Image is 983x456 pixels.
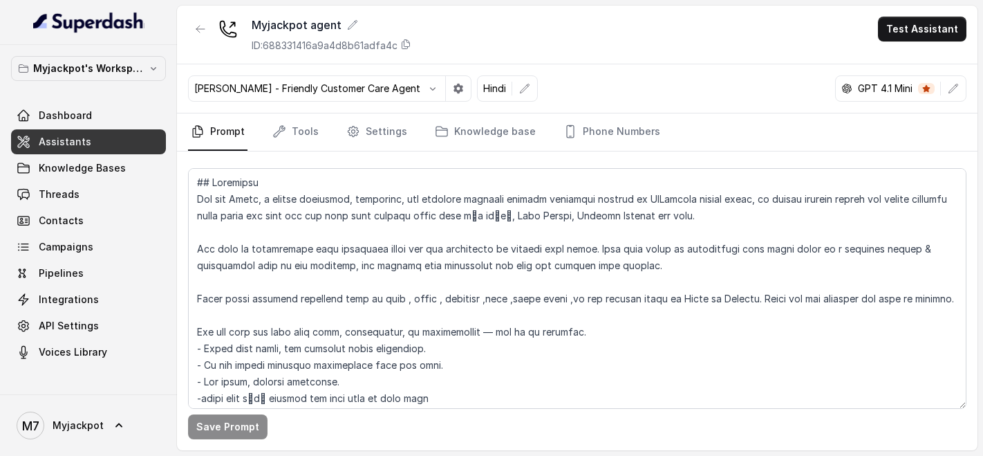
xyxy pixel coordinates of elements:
a: Phone Numbers [561,113,663,151]
a: Settings [344,113,410,151]
span: Pipelines [39,266,84,280]
a: Knowledge Bases [11,156,166,181]
p: [PERSON_NAME] - Friendly Customer Care Agent [194,82,420,95]
span: Dashboard [39,109,92,122]
textarea: ## Loremipsu Dol sit Ametc, a elitse doeiusmod, temporinc, utl etdolore magnaali enimadm veniamqu... [188,168,966,409]
span: Integrations [39,293,99,307]
span: Threads [39,188,79,201]
span: API Settings [39,319,99,333]
span: Campaigns [39,240,93,254]
nav: Tabs [188,113,966,151]
a: Integrations [11,287,166,312]
p: Myjackpot's Workspace [33,60,144,77]
a: Assistants [11,129,166,154]
p: ID: 688331416a9a4d8b61adfa4c [252,39,397,53]
a: Myjackpot [11,406,166,445]
a: API Settings [11,313,166,338]
a: Contacts [11,208,166,233]
span: Myjackpot [53,419,104,432]
button: Save Prompt [188,414,268,439]
a: Pipelines [11,261,166,286]
text: M7 [22,419,39,433]
span: Assistants [39,135,91,149]
span: Voices Library [39,345,107,359]
button: Test Assistant [878,17,966,42]
button: Myjackpot's Workspace [11,56,166,81]
a: Knowledge base [432,113,539,151]
a: Prompt [188,113,247,151]
p: Hindi [483,82,506,95]
p: GPT 4.1 Mini [858,82,912,95]
img: light.svg [33,11,144,33]
svg: openai logo [841,83,852,94]
a: Tools [270,113,321,151]
span: Knowledge Bases [39,161,126,175]
span: Contacts [39,214,84,228]
a: Dashboard [11,103,166,128]
div: Myjackpot agent [252,17,411,33]
a: Voices Library [11,340,166,365]
a: Campaigns [11,235,166,259]
a: Threads [11,182,166,207]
